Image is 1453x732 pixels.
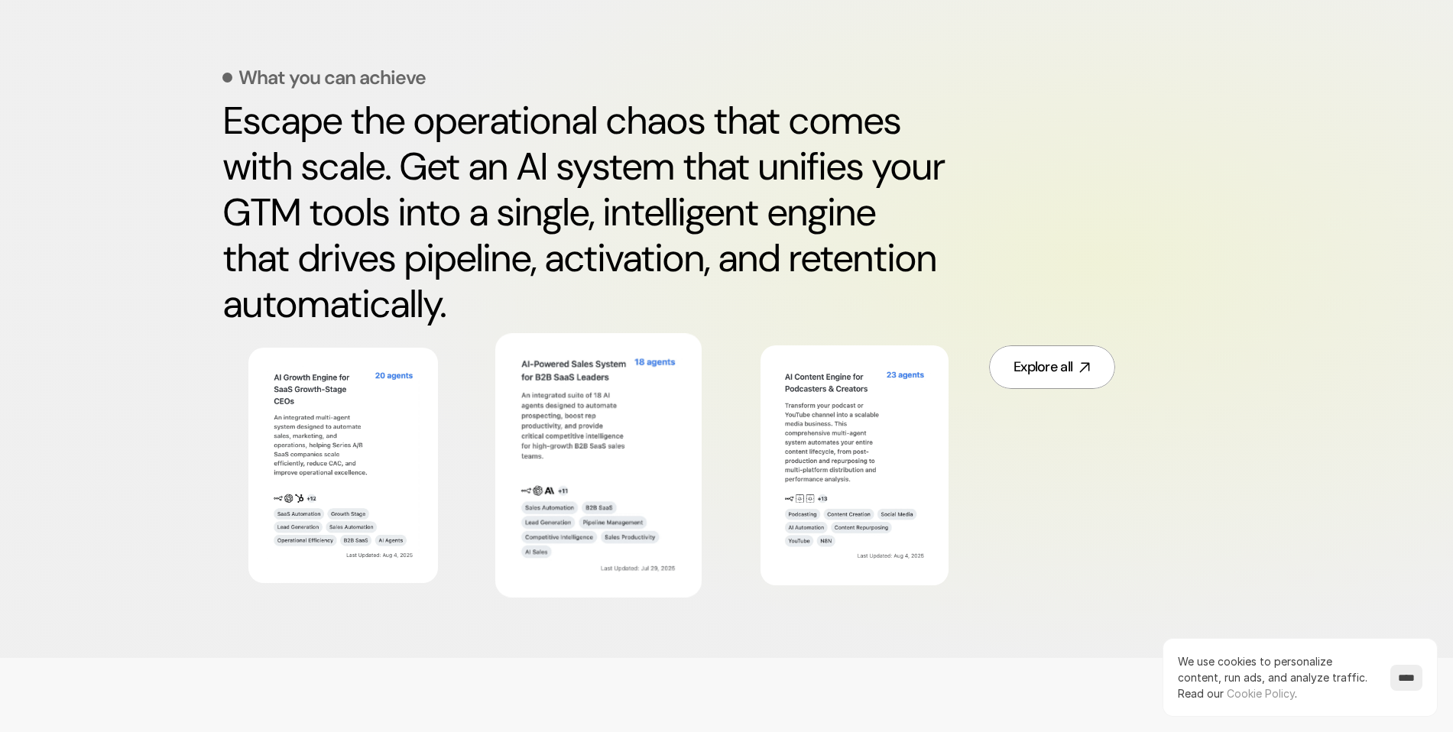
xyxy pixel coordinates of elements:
[1014,358,1072,377] div: Explore all
[1178,653,1375,701] p: We use cookies to personalize content, run ads, and analyze traffic.
[238,68,426,87] p: What you can achieve
[1227,687,1295,700] a: Cookie Policy
[989,345,1115,389] a: Explore all
[222,98,949,327] h2: Escape the operational chaos that comes with scale. Get an AI system that unifies your GTM tools ...
[1178,687,1297,700] span: Read our .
